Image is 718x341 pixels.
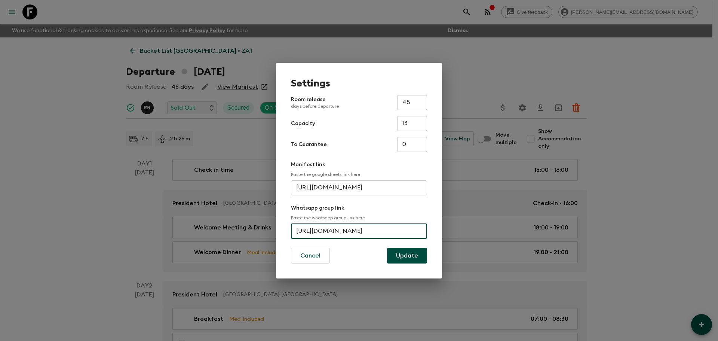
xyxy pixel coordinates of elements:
[397,137,427,152] input: e.g. 4
[291,248,330,264] button: Cancel
[291,103,339,109] p: days before departure
[397,95,427,110] input: e.g. 30
[291,161,427,168] p: Manifest link
[291,224,427,239] input: e.g. https://chat.whatsapp.com/...
[397,116,427,131] input: e.g. 14
[291,96,339,109] p: Room release
[291,78,427,89] h1: Settings
[387,248,427,264] button: Update
[291,215,427,221] p: Paste the whatsapp group link here
[291,180,427,195] input: e.g. https://docs.google.com/spreadsheets/d/1P7Zz9v8J0vXy1Q/edit#gid=0
[291,204,427,212] p: Whatsapp group link
[291,141,327,148] p: To Guarantee
[291,120,315,127] p: Capacity
[291,171,427,177] p: Paste the google sheets link here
